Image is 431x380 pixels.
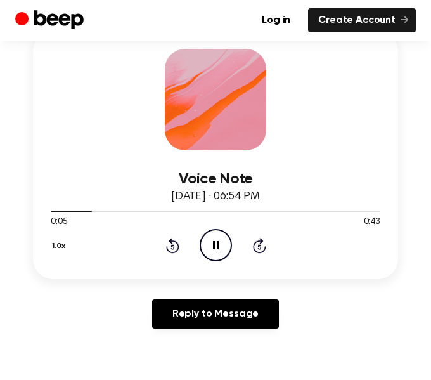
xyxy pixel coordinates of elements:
a: Beep [15,8,87,33]
span: 0:43 [364,216,380,229]
a: Log in [252,8,300,32]
button: 1.0x [51,235,70,257]
a: Reply to Message [152,299,279,329]
h3: Voice Note [51,171,380,188]
span: [DATE] · 06:54 PM [171,191,260,202]
a: Create Account [308,8,416,32]
span: 0:05 [51,216,67,229]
